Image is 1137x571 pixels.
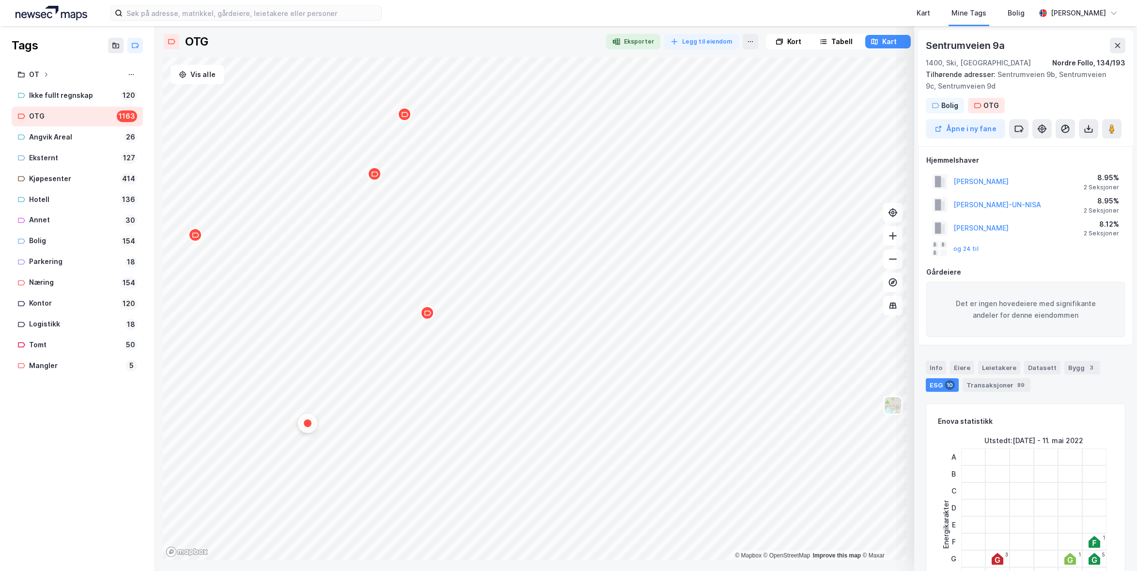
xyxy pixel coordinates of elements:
[12,252,143,272] a: Parkering18
[941,100,958,111] div: Bolig
[12,86,143,106] a: Ikke fullt regnskap120
[735,552,762,559] a: Mapbox
[1084,218,1119,230] div: 8.12%
[926,266,1125,278] div: Gårdeiere
[1089,525,1137,571] iframe: Chat Widget
[29,173,116,185] div: Kjøpesenter
[12,273,143,293] a: Næring154
[882,36,897,47] div: Kart
[29,277,117,289] div: Næring
[123,6,381,20] input: Søk på adresse, matrikkel, gårdeiere, leietakere eller personer
[831,36,853,47] div: Tabell
[945,380,955,390] div: 10
[124,215,137,226] div: 30
[12,38,38,53] div: Tags
[29,110,113,123] div: OTG
[1084,172,1119,184] div: 8.95%
[926,38,1007,53] div: Sentrumveien 9a
[12,356,143,376] a: Mangler5
[117,110,137,122] div: 1163
[948,448,960,465] div: A
[951,7,986,19] div: Mine Tags
[950,361,974,374] div: Eiere
[185,34,208,49] div: OTG
[1084,207,1119,215] div: 2 Seksjoner
[926,282,1125,337] div: Det er ingen hovedeiere med signifikante andeler for denne eiendommen
[120,173,137,185] div: 414
[12,335,143,355] a: Tomt50
[787,36,801,47] div: Kort
[125,256,137,268] div: 18
[29,69,39,81] div: OT
[29,235,117,247] div: Bolig
[948,550,960,567] div: G
[12,210,143,230] a: Annet30
[963,378,1030,392] div: Transaksjoner
[948,465,960,482] div: B
[1078,552,1081,557] div: 1
[29,131,120,143] div: Angvik Areal
[984,435,1083,447] div: Utstedt : [DATE] - 11. mai 2022
[12,127,143,147] a: Angvik Areal26
[12,190,143,210] a: Hotell136
[125,360,137,371] div: 5
[12,231,143,251] a: Bolig154
[121,235,137,247] div: 154
[1051,7,1106,19] div: [PERSON_NAME]
[367,167,382,181] div: Map marker
[938,416,993,427] div: Enova statistikk
[16,6,87,20] img: logo.a4113a55bc3d86da70a041830d287a7e.svg
[1052,57,1125,69] div: Nordre Follo, 134/193
[948,516,960,533] div: E
[948,482,960,499] div: C
[978,361,1020,374] div: Leietakere
[29,256,121,268] div: Parkering
[166,546,208,557] a: Mapbox homepage
[763,552,810,559] a: OpenStreetMap
[397,107,412,122] div: Map marker
[188,228,202,242] div: Map marker
[29,194,116,206] div: Hotell
[1087,363,1096,372] div: 3
[1005,552,1008,557] div: 3
[1084,184,1119,191] div: 2 Seksjoner
[606,34,660,49] button: Eksporter
[926,378,959,392] div: ESG
[926,69,1118,92] div: Sentrumveien 9b, Sentrumveien 9c, Sentrumveien 9d
[124,339,137,351] div: 50
[926,154,1125,166] div: Hjemmelshaver
[1008,7,1025,19] div: Bolig
[983,100,999,111] div: OTG
[29,90,117,102] div: Ikke fullt regnskap
[1015,380,1027,390] div: 89
[12,293,143,313] a: Kontor120
[884,396,902,415] img: Z
[29,318,121,330] div: Logistikk
[12,169,143,189] a: Kjøpesenter414
[664,34,739,49] button: Legg til eiendom
[12,314,143,334] a: Logistikk18
[862,552,885,559] a: Maxar
[926,70,997,78] span: Tilhørende adresser:
[124,131,137,143] div: 26
[1089,525,1137,571] div: Kontrollprogram for chat
[163,57,906,560] canvas: Map
[121,277,137,289] div: 154
[1024,361,1060,374] div: Datasett
[29,339,120,351] div: Tomt
[926,361,946,374] div: Info
[420,306,435,320] div: Map marker
[29,152,117,164] div: Eksternt
[29,297,117,309] div: Kontor
[1064,361,1100,374] div: Bygg
[917,7,930,19] div: Kart
[29,214,120,226] div: Annet
[12,148,143,168] a: Eksternt127
[940,500,952,549] div: Energikarakter
[1084,230,1119,237] div: 2 Seksjoner
[813,552,861,559] a: Improve this map
[948,499,960,516] div: D
[304,419,312,427] div: Map marker
[12,107,143,126] a: OTG1163
[125,319,137,330] div: 18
